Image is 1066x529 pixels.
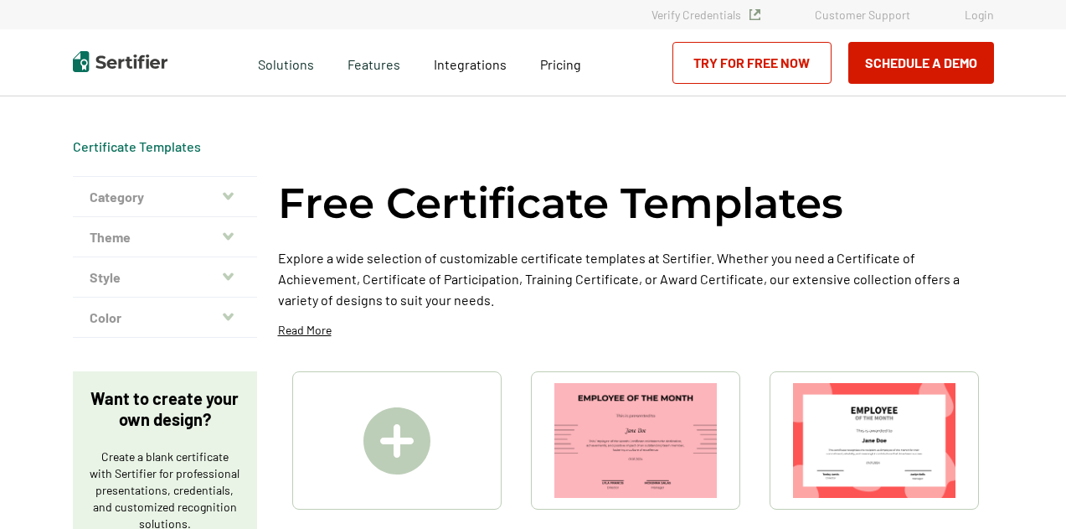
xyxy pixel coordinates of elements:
[73,298,257,338] button: Color
[815,8,910,22] a: Customer Support
[258,52,314,73] span: Solutions
[73,138,201,155] span: Certificate Templates
[73,217,257,257] button: Theme
[749,9,760,20] img: Verified
[278,247,994,310] p: Explore a wide selection of customizable certificate templates at Sertifier. Whether you need a C...
[651,8,760,22] a: Verify Credentials
[73,177,257,217] button: Category
[434,52,507,73] a: Integrations
[793,383,955,498] img: Modern & Red Employee of the Month Certificate Template
[73,257,257,298] button: Style
[90,388,240,430] p: Want to create your own design?
[965,8,994,22] a: Login
[434,56,507,72] span: Integrations
[554,383,717,498] img: Simple & Modern Employee of the Month Certificate Template
[348,52,400,73] span: Features
[540,52,581,73] a: Pricing
[672,42,832,84] a: Try for Free Now
[540,56,581,72] span: Pricing
[278,322,332,339] p: Read More
[363,407,430,475] img: Create A Blank Certificate
[73,138,201,154] a: Certificate Templates
[73,51,167,72] img: Sertifier | Digital Credentialing Platform
[73,138,201,155] div: Breadcrumb
[278,176,843,231] h1: Free Certificate Templates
